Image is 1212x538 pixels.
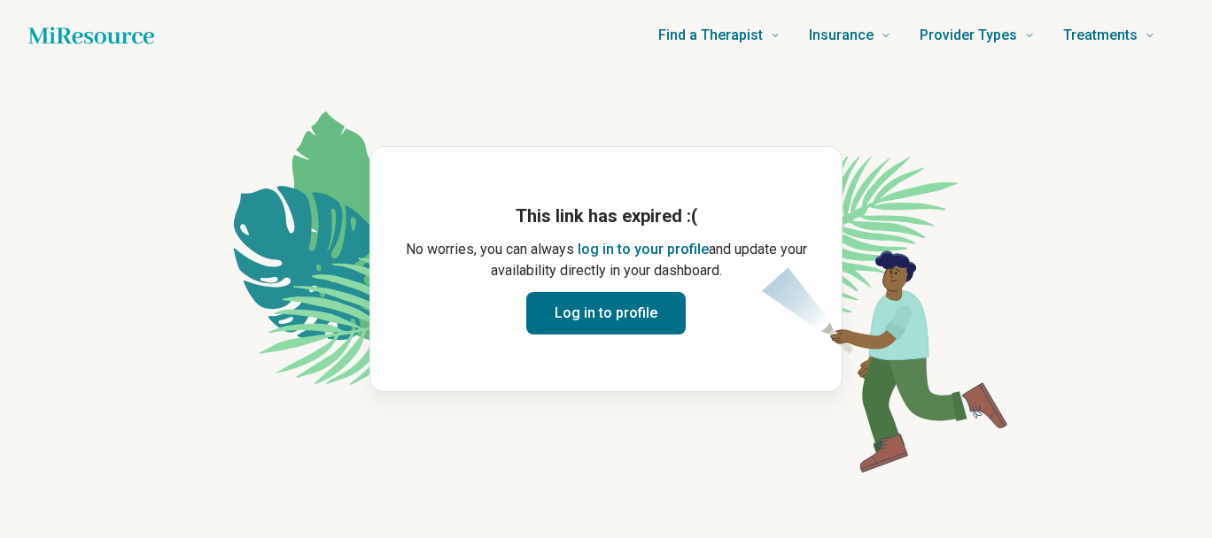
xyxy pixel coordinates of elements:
button: log in to your profile [578,239,709,260]
span: Provider Types [920,23,1017,48]
h1: This link has expired :( [399,204,813,228]
p: No worries, you can always and update your availability directly in your dashboard. [399,239,813,281]
button: Log in to profile [526,292,686,334]
span: Treatments [1063,23,1138,48]
span: Insurance [809,23,874,48]
span: Find a Therapist [658,23,763,48]
a: Home page [28,18,154,53]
